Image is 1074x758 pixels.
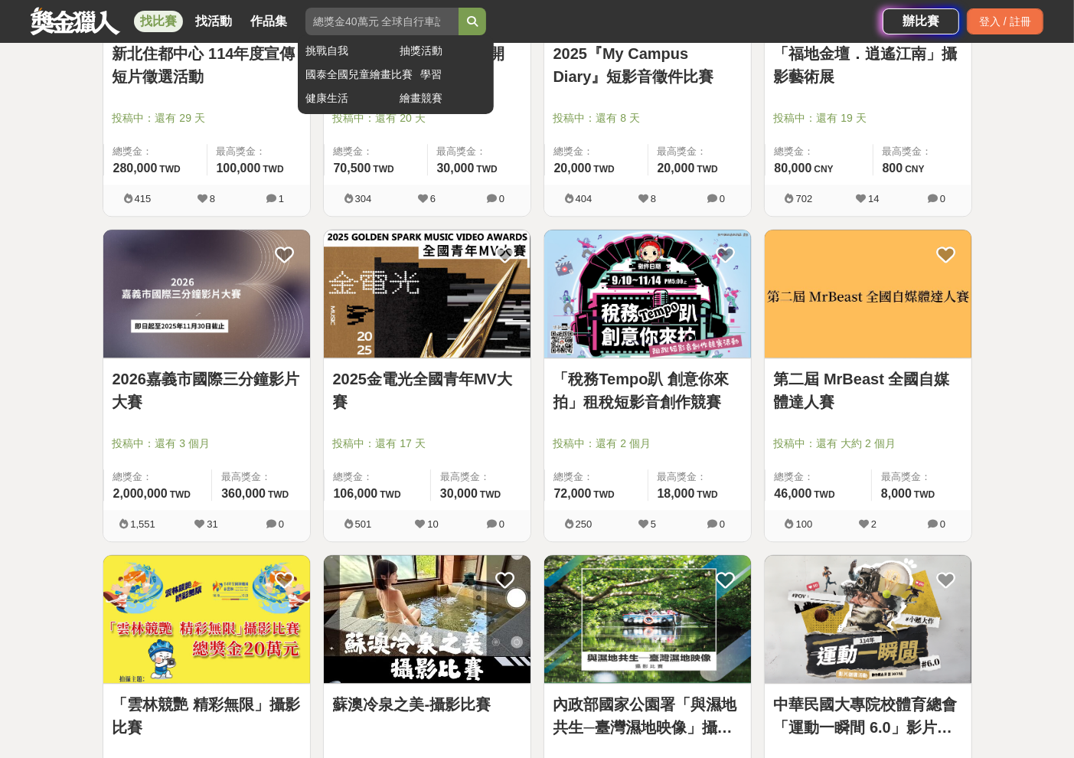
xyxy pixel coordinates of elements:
[159,164,180,175] span: TWD
[576,518,592,530] span: 250
[134,11,183,32] a: 找比賽
[217,144,301,159] span: 最高獎金：
[697,164,717,175] span: TWD
[554,487,592,500] span: 72,000
[333,436,521,452] span: 投稿中：還有 17 天
[113,469,203,485] span: 總獎金：
[420,67,486,83] a: 學習
[103,555,310,684] a: Cover Image
[544,555,751,684] a: Cover Image
[221,487,266,500] span: 360,000
[774,110,962,126] span: 投稿中：還有 19 天
[658,469,742,485] span: 最高獎金：
[279,193,284,204] span: 1
[113,693,301,739] a: 「雲林競艷 精彩無限」攝影比賽
[334,469,421,485] span: 總獎金：
[593,489,614,500] span: TWD
[305,90,392,106] a: 健康生活
[130,518,155,530] span: 1,551
[244,11,293,32] a: 作品集
[774,693,962,739] a: 中華民國大專院校體育總會「運動一瞬間 6.0」影片徵選活動
[355,518,372,530] span: 501
[883,8,959,34] a: 辦比賽
[113,144,197,159] span: 總獎金：
[658,162,695,175] span: 20,000
[544,555,751,683] img: Cover Image
[697,489,717,500] span: TWD
[430,193,436,204] span: 6
[440,487,478,500] span: 30,000
[553,693,742,739] a: 內政部國家公園署「與濕地共生─臺灣濕地映像」攝影比賽
[499,193,504,204] span: 0
[883,162,903,175] span: 800
[103,230,310,358] img: Cover Image
[221,469,300,485] span: 最高獎金：
[796,518,813,530] span: 100
[576,193,592,204] span: 404
[940,193,945,204] span: 0
[814,489,834,500] span: TWD
[554,162,592,175] span: 20,000
[113,436,301,452] span: 投稿中：還有 3 個月
[279,518,284,530] span: 0
[480,489,501,500] span: TWD
[427,518,438,530] span: 10
[113,487,168,500] span: 2,000,000
[940,518,945,530] span: 0
[651,193,656,204] span: 8
[554,144,638,159] span: 總獎金：
[774,42,962,88] a: 「福地金壇．逍遙江南」攝影藝術展
[268,489,289,500] span: TWD
[881,469,962,485] span: 最高獎金：
[553,368,742,413] a: 「稅務Tempo趴 創意你來拍」租稅短影音創作競賽
[103,555,310,683] img: Cover Image
[765,555,971,683] img: Cover Image
[305,43,392,59] a: 挑戰自我
[355,193,372,204] span: 304
[135,193,152,204] span: 415
[651,518,656,530] span: 5
[333,693,521,716] a: 蘇澳冷泉之美-攝影比賽
[553,110,742,126] span: 投稿中：還有 8 天
[814,164,833,175] span: CNY
[765,230,971,358] img: Cover Image
[775,162,812,175] span: 80,000
[775,469,862,485] span: 總獎金：
[305,8,459,35] input: 總獎金40萬元 全球自行車設計比賽
[871,518,877,530] span: 2
[868,193,879,204] span: 14
[554,469,638,485] span: 總獎金：
[553,42,742,88] a: 2025『My Campus Diary』短影音徵件比賽
[324,230,530,358] img: Cover Image
[334,487,378,500] span: 106,000
[170,489,191,500] span: TWD
[440,469,521,485] span: 最高獎金：
[967,8,1043,34] div: 登入 / 註冊
[775,144,863,159] span: 總獎金：
[333,368,521,413] a: 2025金電光全國青年MV大賽
[775,487,812,500] span: 46,000
[476,164,497,175] span: TWD
[658,144,742,159] span: 最高獎金：
[437,144,521,159] span: 最高獎金：
[881,487,912,500] span: 8,000
[774,436,962,452] span: 投稿中：還有 大約 2 個月
[400,90,486,106] a: 繪畫競賽
[113,368,301,413] a: 2026嘉義市國際三分鐘影片大賽
[334,162,371,175] span: 70,500
[334,144,418,159] span: 總獎金：
[305,67,413,83] a: 國泰全國兒童繪畫比賽
[720,518,725,530] span: 0
[658,487,695,500] span: 18,000
[113,162,158,175] span: 280,000
[553,436,742,452] span: 投稿中：還有 2 個月
[774,368,962,413] a: 第二屆 MrBeast 全國自媒體達人賽
[263,164,283,175] span: TWD
[217,162,261,175] span: 100,000
[544,230,751,358] img: Cover Image
[883,144,962,159] span: 最高獎金：
[499,518,504,530] span: 0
